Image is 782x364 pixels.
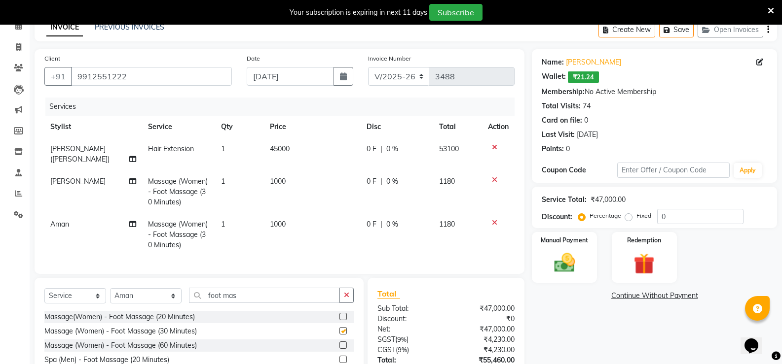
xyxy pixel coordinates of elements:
span: Total [377,289,400,299]
th: Action [482,116,515,138]
input: Enter Offer / Coupon Code [617,163,730,178]
div: Last Visit: [542,130,575,140]
div: Total Visits: [542,101,581,111]
div: Sub Total: [370,303,446,314]
label: Redemption [627,236,661,245]
div: ₹47,000.00 [446,324,522,334]
div: Coupon Code [542,165,617,175]
span: [PERSON_NAME] ([PERSON_NAME]) [50,144,110,164]
span: 0 F [367,144,376,154]
span: Massage (Women) - Foot Massage (30 Minutes) [148,177,208,206]
button: Open Invoices [698,22,763,37]
span: [PERSON_NAME] [50,177,106,186]
th: Disc [361,116,434,138]
a: [PERSON_NAME] [566,57,621,67]
a: Continue Without Payment [534,291,775,301]
div: Your subscription is expiring in next 11 days [290,7,427,18]
button: Apply [734,163,762,178]
span: | [380,144,382,154]
div: ( ) [370,345,446,355]
span: 9% [397,335,407,343]
span: 0 F [367,219,376,230]
label: Manual Payment [541,236,588,245]
img: _cash.svg [548,251,582,275]
div: Net: [370,324,446,334]
span: 1 [221,177,225,186]
button: Create New [598,22,655,37]
label: Percentage [590,211,621,220]
label: Invoice Number [368,54,411,63]
span: Aman [50,220,69,229]
label: Date [247,54,260,63]
input: Search by Name/Mobile/Email/Code [71,67,232,86]
div: 0 [566,144,570,154]
span: | [380,219,382,230]
div: ( ) [370,334,446,345]
div: Massage(Women) - Foot Massage (20 Minutes) [44,312,195,322]
div: 0 [584,115,588,126]
span: Hair Extension [148,144,194,153]
div: ₹4,230.00 [446,334,522,345]
input: Search or Scan [189,288,340,303]
span: | [380,176,382,187]
button: +91 [44,67,72,86]
div: Service Total: [542,195,587,205]
div: [DATE] [577,130,598,140]
div: ₹47,000.00 [446,303,522,314]
div: ₹4,230.00 [446,345,522,355]
label: Client [44,54,60,63]
img: _gift.svg [627,251,661,277]
div: 74 [583,101,591,111]
th: Qty [215,116,264,138]
span: 0 F [367,176,376,187]
th: Service [142,116,215,138]
span: 9% [398,346,407,354]
div: Wallet: [542,71,566,83]
th: Stylist [44,116,142,138]
th: Total [433,116,482,138]
iframe: chat widget [741,325,772,354]
span: 1000 [270,177,286,186]
span: 45000 [270,144,290,153]
span: 1180 [439,177,455,186]
div: Membership: [542,87,585,97]
div: ₹47,000.00 [591,195,626,205]
button: Subscribe [429,4,483,21]
div: Discount: [542,212,572,222]
label: Fixed [636,211,651,220]
span: SGST [377,335,395,344]
div: Points: [542,144,564,154]
div: Services [45,98,522,116]
span: 0 % [386,144,398,154]
div: Discount: [370,314,446,324]
span: 1 [221,144,225,153]
span: ₹21.24 [568,71,599,83]
a: PREVIOUS INVOICES [95,23,164,32]
div: Card on file: [542,115,582,126]
div: Massage (Women) - Foot Massage (60 Minutes) [44,340,197,351]
span: 0 % [386,176,398,187]
button: Save [659,22,694,37]
span: 1000 [270,220,286,229]
div: No Active Membership [542,87,767,97]
a: INVOICE [46,19,83,36]
div: Name: [542,57,564,67]
span: CGST [377,345,396,354]
span: 53100 [439,144,459,153]
span: 1180 [439,220,455,229]
span: Massage (Women) - Foot Massage (30 Minutes) [148,220,208,249]
div: Massage (Women) - Foot Massage (30 Minutes) [44,326,197,336]
th: Price [264,116,361,138]
span: 0 % [386,219,398,230]
span: 1 [221,220,225,229]
div: ₹0 [446,314,522,324]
